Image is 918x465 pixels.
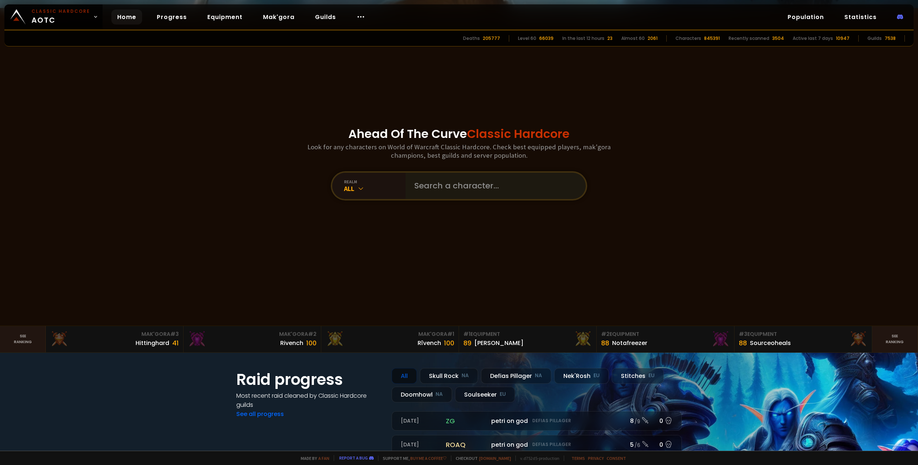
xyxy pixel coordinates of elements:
[704,35,720,42] div: 845391
[675,35,701,42] div: Characters
[392,435,682,454] a: [DATE]roaqpetri on godDefias Pillager5 /60
[588,455,604,461] a: Privacy
[463,338,471,348] div: 89
[344,184,406,193] div: All
[451,455,511,461] span: Checkout
[554,368,609,384] div: Nek'Rosh
[318,455,329,461] a: a fan
[339,455,368,461] a: Report a bug
[593,372,600,379] small: EU
[621,35,645,42] div: Almost 60
[280,338,303,348] div: Rivench
[839,10,882,25] a: Statistics
[462,372,469,379] small: NA
[170,330,179,338] span: # 3
[729,35,769,42] div: Recently scanned
[392,387,452,402] div: Doomhowl
[739,338,747,348] div: 88
[392,368,417,384] div: All
[136,338,169,348] div: Hittinghard
[782,10,830,25] a: Population
[612,368,664,384] div: Stitches
[309,10,342,25] a: Guilds
[418,338,441,348] div: Rîvench
[463,35,480,42] div: Deaths
[201,10,248,25] a: Equipment
[436,391,443,398] small: NA
[739,330,867,338] div: Equipment
[500,391,506,398] small: EU
[296,455,329,461] span: Made by
[304,143,614,160] h3: Look for any characters on World of Warcraft Classic Hardcore. Check best equipped players, mak'g...
[872,326,918,352] a: Seeranking
[463,330,592,338] div: Equipment
[648,35,658,42] div: 2061
[321,326,459,352] a: Mak'Gora#1Rîvench100
[772,35,784,42] div: 3504
[306,338,317,348] div: 100
[50,330,179,338] div: Mak'Gora
[46,326,184,352] a: Mak'Gora#3Hittinghard41
[867,35,882,42] div: Guilds
[455,387,515,402] div: Soulseeker
[410,173,577,199] input: Search a character...
[172,338,179,348] div: 41
[836,35,849,42] div: 10947
[481,368,551,384] div: Defias Pillager
[539,35,554,42] div: 66039
[601,330,730,338] div: Equipment
[885,35,896,42] div: 7538
[597,326,734,352] a: #2Equipment88Notafreezer
[236,410,284,418] a: See all progress
[410,455,447,461] a: Buy me a coffee
[326,330,454,338] div: Mak'Gora
[601,330,610,338] span: # 2
[607,35,612,42] div: 23
[648,372,655,379] small: EU
[32,8,90,15] small: Classic Hardcore
[151,10,193,25] a: Progress
[612,338,647,348] div: Notafreezer
[535,372,542,379] small: NA
[474,338,523,348] div: [PERSON_NAME]
[236,368,383,391] h1: Raid progress
[257,10,300,25] a: Mak'gora
[392,411,682,431] a: [DATE]zgpetri on godDefias Pillager8 /90
[344,179,406,184] div: realm
[467,125,570,142] span: Classic Hardcore
[483,35,500,42] div: 205777
[515,455,559,461] span: v. d752d5 - production
[793,35,833,42] div: Active last 7 days
[479,455,511,461] a: [DOMAIN_NAME]
[378,455,447,461] span: Support me,
[420,368,478,384] div: Skull Rock
[4,4,103,29] a: Classic HardcoreAOTC
[734,326,872,352] a: #3Equipment88Sourceoheals
[32,8,90,26] span: AOTC
[188,330,317,338] div: Mak'Gora
[308,330,317,338] span: # 2
[459,326,597,352] a: #1Equipment89[PERSON_NAME]
[518,35,536,42] div: Level 60
[571,455,585,461] a: Terms
[236,391,383,409] h4: Most recent raid cleaned by Classic Hardcore guilds
[111,10,142,25] a: Home
[607,455,626,461] a: Consent
[348,125,570,143] h1: Ahead Of The Curve
[739,330,747,338] span: # 3
[463,330,470,338] span: # 1
[601,338,609,348] div: 88
[184,326,321,352] a: Mak'Gora#2Rivench100
[750,338,791,348] div: Sourceoheals
[447,330,454,338] span: # 1
[444,338,454,348] div: 100
[562,35,604,42] div: In the last 12 hours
